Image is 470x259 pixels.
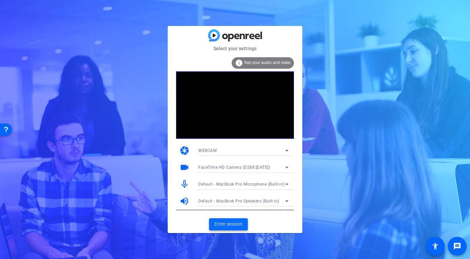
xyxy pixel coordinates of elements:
[198,165,270,170] span: FaceTime HD Camera (D288:[DATE])
[179,196,190,206] mat-icon: volume_up
[453,242,461,250] mat-icon: message
[208,29,262,41] img: blue-gradient.svg
[198,148,216,153] span: WEBCAM
[179,162,190,172] mat-icon: videocam
[209,218,248,230] button: Enter session
[168,45,302,52] mat-card-subtitle: Select your settings
[179,179,190,189] mat-icon: mic_none
[198,182,285,187] span: Default - MacBook Pro Microphone (Built-in)
[179,145,190,156] mat-icon: camera
[214,221,242,228] span: Enter session
[431,242,439,250] mat-icon: accessibility
[235,59,243,67] mat-icon: info
[244,60,291,65] span: Test your audio and video
[198,199,279,203] span: Default - MacBook Pro Speakers (Built-in)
